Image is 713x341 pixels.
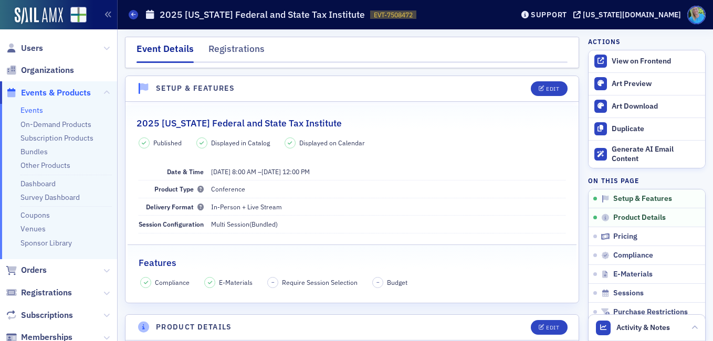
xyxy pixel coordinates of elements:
[546,325,559,331] div: Edit
[21,65,74,76] span: Organizations
[146,203,204,211] span: Delivery Format
[6,65,74,76] a: Organizations
[589,118,705,140] button: Duplicate
[20,210,50,220] a: Coupons
[376,279,380,286] span: –
[6,287,72,299] a: Registrations
[63,7,87,25] a: View Homepage
[387,278,407,287] span: Budget
[613,232,637,241] span: Pricing
[612,145,700,163] div: Generate AI Email Content
[612,57,700,66] div: View on Frontend
[374,10,413,19] span: EVT-7508472
[6,264,47,276] a: Orders
[211,185,245,193] span: Conference
[20,193,80,202] a: Survey Dashboard
[589,140,705,168] button: Generate AI Email Content
[167,167,204,176] span: Date & Time
[613,194,672,204] span: Setup & Features
[20,161,70,170] a: Other Products
[687,6,706,24] span: Profile
[155,278,190,287] span: Compliance
[282,167,310,176] time: 12:00 PM
[588,37,621,46] h4: Actions
[583,10,681,19] div: [US_STATE][DOMAIN_NAME]
[211,220,249,228] span: Multi Session
[613,270,653,279] span: E-Materials
[613,289,644,298] span: Sessions
[531,320,567,335] button: Edit
[15,7,63,24] img: SailAMX
[160,8,365,21] h1: 2025 [US_STATE] Federal and State Tax Institute
[156,322,232,333] h4: Product Details
[282,278,358,287] span: Require Session Selection
[6,42,43,54] a: Users
[573,11,685,18] button: [US_STATE][DOMAIN_NAME]
[211,138,270,147] span: Displayed in Catalog
[261,167,281,176] span: [DATE]
[154,185,204,193] span: Product Type
[21,87,91,99] span: Events & Products
[20,238,72,248] a: Sponsor Library
[613,213,666,222] span: Product Details
[20,179,56,188] a: Dashboard
[612,102,700,111] div: Art Download
[589,95,705,118] a: Art Download
[156,83,235,94] h4: Setup & Features
[139,256,176,270] h2: Features
[211,203,282,211] span: In-Person + Live Stream
[546,86,559,92] div: Edit
[271,279,275,286] span: –
[139,220,204,228] span: Session Configuration
[589,73,705,95] a: Art Preview
[21,264,47,276] span: Orders
[613,251,653,260] span: Compliance
[137,116,342,130] h2: 2025 [US_STATE] Federal and State Tax Institute
[20,224,46,233] a: Venues
[70,7,87,23] img: SailAMX
[613,307,688,317] span: Purchase Restrictions
[208,42,265,61] div: Registrations
[153,138,182,147] span: Published
[299,138,365,147] span: Displayed on Calendar
[211,167,230,176] span: [DATE]
[21,310,73,321] span: Subscriptions
[211,216,566,232] dd: (Bundled)
[612,124,700,134] div: Duplicate
[21,287,72,299] span: Registrations
[219,278,253,287] span: E-Materials
[232,167,256,176] time: 8:00 AM
[137,42,194,63] div: Event Details
[6,310,73,321] a: Subscriptions
[20,105,43,115] a: Events
[612,79,700,89] div: Art Preview
[588,176,706,185] h4: On this page
[20,147,48,156] a: Bundles
[20,120,91,129] a: On-Demand Products
[616,322,670,333] span: Activity & Notes
[211,163,566,180] dd: –
[21,42,43,54] span: Users
[6,87,91,99] a: Events & Products
[20,133,93,143] a: Subscription Products
[589,50,705,72] a: View on Frontend
[531,81,567,96] button: Edit
[531,10,567,19] div: Support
